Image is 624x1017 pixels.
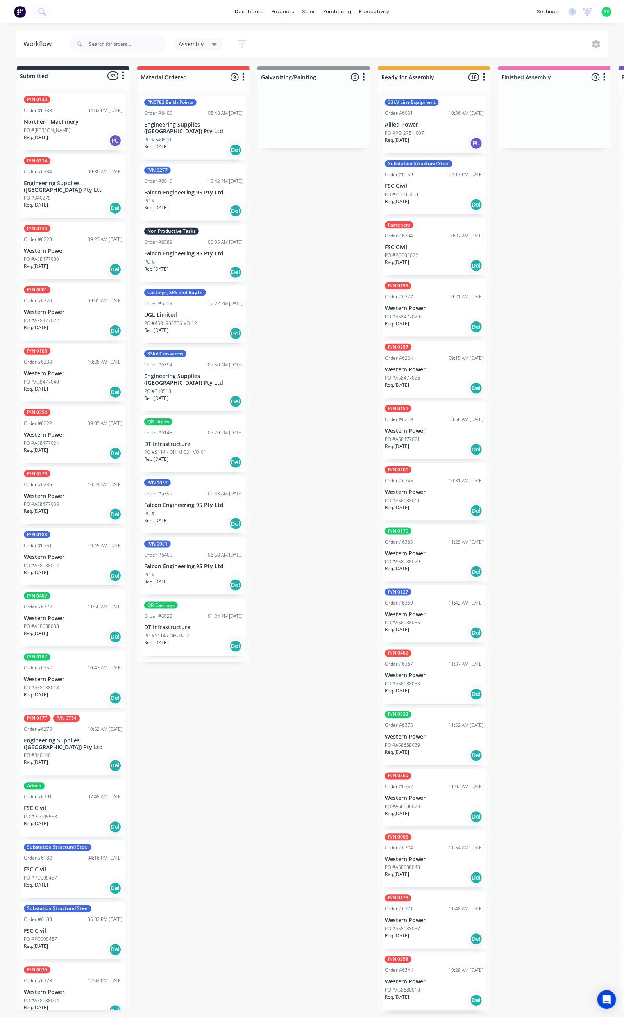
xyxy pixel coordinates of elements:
p: Western Power [385,366,483,373]
p: PO #A58688035 [385,619,420,626]
div: 12:42 PM [DATE] [208,178,243,185]
div: P/N 0194Order #622809:23 AM [DATE]Western PowerPO #A58477030Req.[DATE]Del [21,222,125,279]
div: P/N 0193Order #622709:21 AM [DATE]Western PowerPO #A58477029Req.[DATE]Del [382,279,486,337]
div: 11:52 AM [DATE] [449,722,483,729]
div: 10:45 AM [DATE] [88,542,122,549]
div: P/N 0173 [385,895,411,902]
p: PO #A58688033 [385,681,420,688]
div: Order #6219 [385,416,413,423]
div: AdminOrder #629107:45 AM [DATE]FSC CivilPO #PO005553Req.[DATE]Del [21,780,125,837]
div: 04:16 PM [DATE] [88,855,122,862]
p: Req. [DATE] [24,759,48,766]
div: P/N 0100Order #634510:31 AM [DATE]Western PowerPO #A58688011Req.[DATE]Del [382,463,486,521]
div: Order #6372 [24,603,52,610]
div: Del [229,579,242,591]
div: P/N 0001 [24,286,50,293]
div: Del [109,325,122,337]
div: P/N 0177 [24,715,50,722]
div: Order #6220 [24,297,52,304]
div: P/N 0354 [24,409,50,416]
p: PO #A58477040 [24,378,59,385]
div: Order #6363 [385,539,413,546]
div: Del [470,321,483,333]
div: 08:58 AM [DATE] [449,416,483,423]
p: PO # [144,571,155,578]
div: Del [109,882,122,895]
div: Del [229,456,242,469]
div: Order #6389 [144,239,172,246]
p: Engineering Supplies ([GEOGRAPHIC_DATA]) Pty Ltd [24,738,122,751]
p: Western Power [385,305,483,312]
div: 09:15 AM [DATE] [449,355,483,362]
div: Del [470,198,483,211]
p: Western Power [24,554,122,560]
p: PO #PO005487 [24,936,57,943]
p: PO #PO005458 [385,191,418,198]
p: PO #A58477021 [385,436,420,443]
div: 11:25 AM [DATE] [449,539,483,546]
div: QR Liners [144,418,172,425]
p: Req. [DATE] [144,640,168,647]
div: 07:29 PM [DATE] [208,429,243,436]
p: PO #S114 / OH-M-02 - VO-01 [144,449,206,456]
div: FastenersOrder #630409:37 AM [DATE]FSC CivilPO #PO005622Req.[DATE]Del [382,218,486,276]
div: Del [229,517,242,530]
p: Req. [DATE] [144,578,168,585]
div: Del [229,144,242,156]
div: Fasteners [385,221,413,228]
p: Req. [DATE] [24,821,48,828]
div: Del [109,386,122,398]
div: 11:37 AM [DATE] [449,661,483,668]
p: Req. [DATE] [24,134,48,141]
div: Del [470,688,483,701]
p: PO #PO005553 [24,814,57,821]
p: PO #A58477026 [385,375,420,382]
div: Order #6334 [24,168,52,175]
div: Del [470,443,483,456]
p: FSC Civil [24,805,122,812]
p: FSC Civil [385,244,483,251]
p: PO #A58688018 [24,685,59,692]
div: P/N 0193 [385,282,411,289]
p: PO #A58688011 [385,497,420,504]
div: Del [109,202,122,214]
div: Order #6405 [144,110,172,117]
div: Order #6159 [385,171,413,178]
img: Factory [14,6,26,18]
div: 11:50 AM [DATE] [88,603,122,610]
div: QR CastingsOrder #602801:24 PM [DATE]DT InfrastructurePO #S114 / OH-M-02Req.[DATE]Del [141,599,246,656]
div: PU [470,137,483,150]
div: Non Productive Tasks [144,228,199,235]
p: Western Power [385,795,483,802]
p: Falcon Engineering 95 Pty Ltd [144,502,243,508]
div: P/N 0188 [24,531,50,538]
div: 05:38 AM [DATE] [208,239,243,246]
p: Western Power [24,676,122,683]
p: Req. [DATE] [24,263,48,270]
p: Req. [DATE] [24,324,48,331]
div: QR LinersOrder #614807:29 PM [DATE]DT InfrastructurePO #S114 / OH-M-02 - VO-01Req.[DATE]Del [141,415,246,473]
p: Req. [DATE] [385,504,409,511]
p: Western Power [385,611,483,618]
div: P/N 0357Order #622409:15 AM [DATE]Western PowerPO #A58477026Req.[DATE]Del [382,341,486,398]
div: P/N 0462 [385,650,411,657]
p: Req. [DATE] [144,327,168,334]
div: Del [470,872,483,884]
div: 04:13 PM [DATE] [449,171,483,178]
p: Req. [DATE] [24,692,48,699]
p: Req. [DATE] [385,871,409,878]
div: P/N 0127 [385,589,411,596]
div: 09:37 AM [DATE] [449,232,483,239]
p: PO #A58688040 [385,864,420,871]
div: Substation Structural SteelOrder #615904:13 PM [DATE]FSC CivilPO #PO005458Req.[DATE]Del [382,157,486,214]
div: Del [109,821,122,833]
div: 09:30 AM [DATE] [88,168,122,175]
div: 33kV Crossarms [144,350,186,357]
div: 12:22 PM [DATE] [208,300,243,307]
p: PO #340275 [24,194,51,202]
div: 11:48 AM [DATE] [449,906,483,913]
p: Req. [DATE] [24,385,48,393]
p: Req. [DATE] [385,810,409,817]
div: 10:47 AM [DATE] [88,665,122,672]
p: Western Power [24,248,122,254]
